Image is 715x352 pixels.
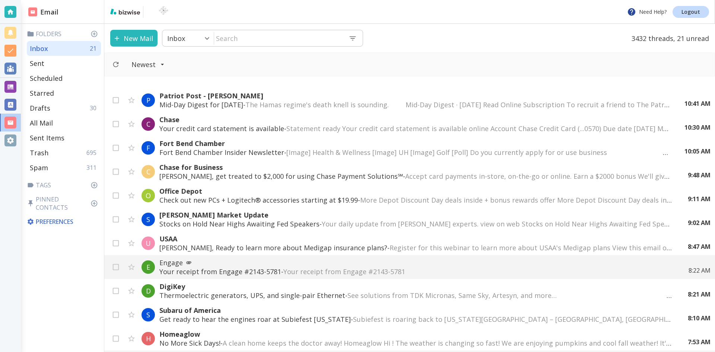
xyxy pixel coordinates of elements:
[27,115,101,130] div: All Mail
[214,31,343,46] input: Search
[27,56,101,71] div: Sent
[146,191,151,200] p: O
[146,239,151,248] p: U
[27,195,101,212] p: Pinned Contacts
[684,123,711,131] p: 10:30 AM
[688,338,711,346] p: 7:53 AM
[27,181,101,189] p: Tags
[688,219,711,227] p: 9:02 AM
[159,243,673,252] p: [PERSON_NAME], Ready to learn more about Medigap insurance plans? -
[159,315,673,324] p: Get ready to hear the engines roar at Subiefest [US_STATE] -
[30,163,48,172] p: Spam
[159,282,673,291] p: DigiKey
[124,56,172,73] button: Filter
[159,139,670,148] p: Fort Bend Chamber
[627,7,667,16] p: Need Help?
[30,89,54,98] p: Starred
[167,34,185,43] p: Inbox
[27,160,101,175] div: Spam311
[347,291,687,300] span: See solutions from TDK Micronas, Same Sky, Artesyn, and more… ‌ ‌ ‌ ‌ ‌ ‌ ‌ ‌ ‌ ‌ ‌ ‌ ‌ ‌ ‌ ‌ ‌ ‌...
[146,310,150,319] p: S
[688,290,711,298] p: 8:21 AM
[27,71,101,86] div: Scheduled
[688,314,711,322] p: 8:10 AM
[681,9,700,15] p: Logout
[159,291,673,300] p: Thermoelectric generators, UPS, and single-pair Ethernet -
[146,167,150,176] p: C
[684,147,711,155] p: 10:05 AM
[27,145,101,160] div: Trash695
[159,258,674,267] p: Engage
[27,86,101,101] div: Starred
[27,101,101,115] div: Drafts30
[146,143,150,152] p: F
[27,218,99,226] p: Preferences
[159,306,673,315] p: Subaru of America
[159,163,673,172] p: Chase for Business
[159,172,673,181] p: [PERSON_NAME], get treated to $2,000 for using Chase Payment Solutions℠ -
[110,9,140,15] img: bizwise
[684,99,711,108] p: 10:41 AM
[30,148,48,157] p: Trash
[159,330,673,339] p: Homeaglow
[27,130,101,145] div: Sent Items
[688,171,711,179] p: 9:48 AM
[283,267,560,276] span: Your receipt from Engage #2143-5781 ͏ ͏ ͏ ͏ ͏ ͏ ͏ ͏ ͏ ͏ ͏ ͏ ͏ ͏ ͏ ͏ ͏ ͏ ͏ ͏ ͏ ͏ ͏ ͏ ͏ ͏ ͏ ͏ ͏ ͏ ͏...
[673,6,709,18] a: Logout
[159,219,673,228] p: Stocks on Hold Near Highs Awaiting Fed Speakers -
[159,187,673,196] p: Office Depot
[159,210,673,219] p: [PERSON_NAME] Market Update
[159,124,670,133] p: Your credit card statement is available -
[689,266,711,275] p: 8:22 AM
[146,334,151,343] p: H
[159,267,674,276] p: Your receipt from Engage #2143-5781 -
[109,58,123,71] button: Refresh
[159,339,673,348] p: No More Sick Days! -
[86,149,99,157] p: 695
[146,263,150,272] p: E
[146,286,151,295] p: D
[146,120,150,129] p: C
[159,196,673,204] p: Check out new PCs + Logitech® accessories starting at $19.99 -
[688,242,711,251] p: 8:47 AM
[146,96,150,105] p: P
[146,215,150,224] p: S
[146,6,181,18] img: BioTech International
[90,44,99,53] p: 21
[30,74,63,83] p: Scheduled
[286,148,698,157] span: [Image] Health & Wellness [Image] UH [Image] Golf [Poll] Do you currently apply for or use busine...
[86,164,99,172] p: 311
[159,234,673,243] p: USAA
[159,100,670,109] p: Mid-Day Digest for [DATE] -
[28,7,37,16] img: DashboardSidebarEmail.svg
[30,59,44,68] p: Sent
[25,215,101,229] div: Preferences
[159,91,670,100] p: Patriot Post - [PERSON_NAME]
[27,30,101,38] p: Folders
[28,7,58,17] h2: Email
[30,133,64,142] p: Sent Items
[90,104,99,112] p: 30
[159,115,670,124] p: Chase
[30,44,48,53] p: Inbox
[110,30,158,47] button: New Mail
[27,41,101,56] div: Inbox21
[688,195,711,203] p: 9:11 AM
[627,30,709,47] p: 3432 threads, 21 unread
[30,118,53,127] p: All Mail
[30,104,50,112] p: Drafts
[159,148,670,157] p: Fort Bend Chamber Insider Newsletter -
